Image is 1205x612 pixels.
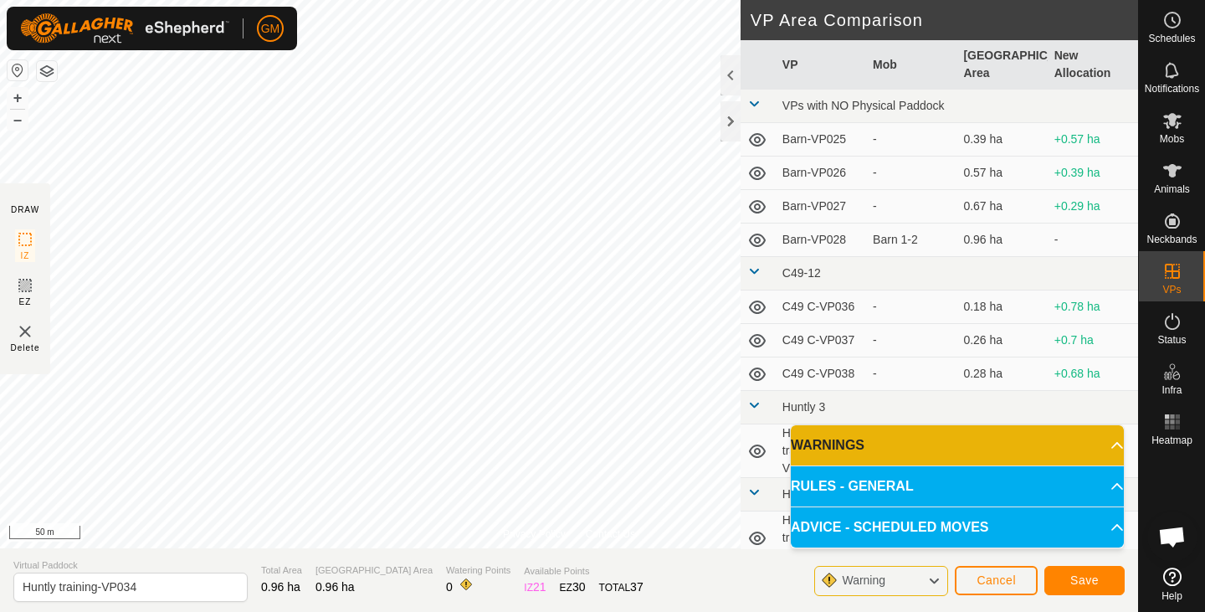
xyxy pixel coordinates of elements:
[560,579,586,596] div: EZ
[446,563,510,578] span: Watering Points
[873,298,950,316] div: -
[782,487,825,501] span: Huntly 4
[873,231,950,249] div: Barn 1-2
[873,365,950,383] div: -
[776,123,866,157] td: Barn-VP025
[1157,335,1186,345] span: Status
[1148,33,1195,44] span: Schedules
[37,61,57,81] button: Map Layers
[599,579,644,596] div: TOTAL
[956,357,1047,391] td: 0.28 ha
[791,425,1124,465] p-accordion-header: WARNINGS
[1048,157,1138,190] td: +0.39 ha
[13,558,248,573] span: Virtual Paddock
[21,249,30,262] span: IZ
[8,88,28,108] button: +
[791,435,864,455] span: WARNINGS
[977,573,1016,587] span: Cancel
[1048,291,1138,324] td: +0.78 ha
[11,203,39,216] div: DRAW
[842,573,885,587] span: Warning
[776,40,866,90] th: VP
[1048,190,1138,224] td: +0.29 ha
[1048,40,1138,90] th: New Allocation
[1147,512,1197,562] div: Open chat
[1160,134,1184,144] span: Mobs
[782,400,825,414] span: Huntly 3
[315,580,355,594] span: 0.96 ha
[524,579,546,596] div: IZ
[20,13,229,44] img: Gallagher Logo
[19,296,32,308] span: EZ
[1161,385,1182,395] span: Infra
[776,291,866,324] td: C49 C-VP036
[1139,561,1205,608] a: Help
[791,517,988,537] span: ADVICE - SCHEDULED MOVES
[1151,435,1192,445] span: Heatmap
[8,110,28,130] button: –
[791,507,1124,548] p-accordion-header: ADVICE - SCHEDULED MOVES
[630,580,644,594] span: 37
[1048,224,1138,257] td: -
[15,321,35,342] img: VP
[956,157,1047,190] td: 0.57 ha
[776,224,866,257] td: Barn-VP028
[1154,184,1190,194] span: Animals
[572,580,586,594] span: 30
[524,564,643,579] span: Available Points
[751,10,1138,30] h2: VP Area Comparison
[956,224,1047,257] td: 0.96 ha
[1161,591,1182,601] span: Help
[1070,573,1099,587] span: Save
[782,99,945,112] span: VPs with NO Physical Paddock
[261,580,300,594] span: 0.96 ha
[873,164,950,182] div: -
[956,123,1047,157] td: 0.39 ha
[866,40,956,90] th: Mob
[533,580,546,594] span: 21
[8,60,28,80] button: Reset Map
[873,198,950,215] div: -
[776,512,866,565] td: Huntly training-VP032
[1048,357,1138,391] td: +0.68 ha
[956,40,1047,90] th: [GEOGRAPHIC_DATA] Area
[956,324,1047,357] td: 0.26 ha
[955,566,1038,595] button: Cancel
[776,324,866,357] td: C49 C-VP037
[11,342,40,354] span: Delete
[1048,324,1138,357] td: +0.7 ha
[776,424,866,478] td: Huntly training-VP031
[873,131,950,148] div: -
[261,20,280,38] span: GM
[1146,234,1197,244] span: Neckbands
[776,157,866,190] td: Barn-VP026
[791,466,1124,507] p-accordion-header: RULES - GENERAL
[791,476,914,496] span: RULES - GENERAL
[586,527,635,542] a: Contact Us
[446,580,453,594] span: 0
[956,190,1047,224] td: 0.67 ha
[261,563,302,578] span: Total Area
[315,563,433,578] span: [GEOGRAPHIC_DATA] Area
[1145,84,1199,94] span: Notifications
[776,357,866,391] td: C49 C-VP038
[1044,566,1125,595] button: Save
[503,527,566,542] a: Privacy Policy
[1048,123,1138,157] td: +0.57 ha
[873,332,950,349] div: -
[782,266,821,280] span: C49-12
[776,190,866,224] td: Barn-VP027
[956,291,1047,324] td: 0.18 ha
[1162,285,1181,295] span: VPs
